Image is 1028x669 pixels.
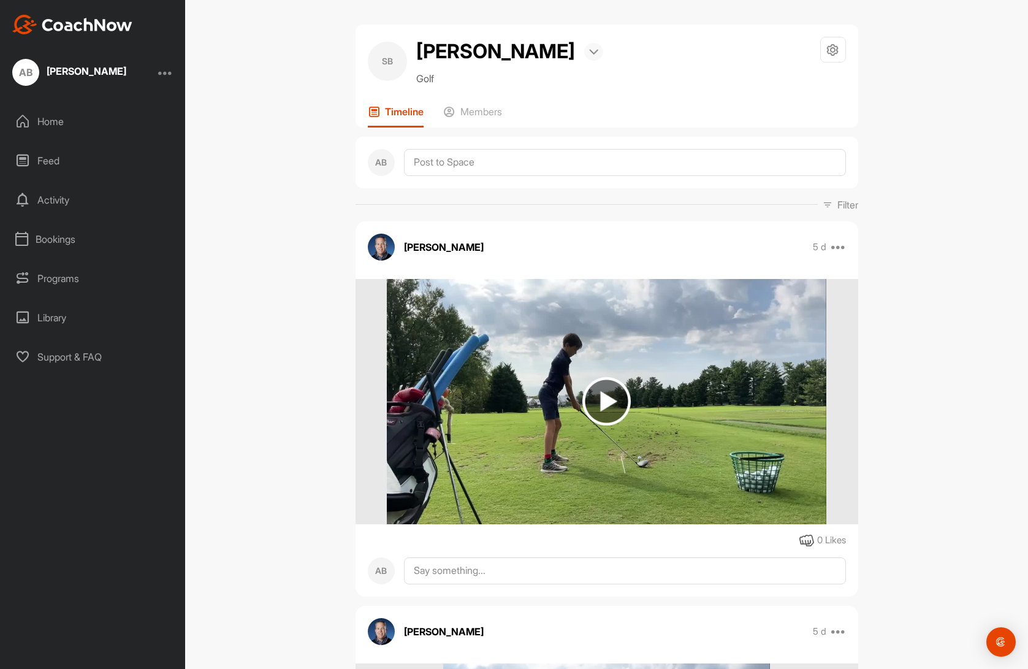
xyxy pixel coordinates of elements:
p: Members [460,105,502,118]
div: Feed [7,145,180,176]
img: media [387,279,826,524]
img: play [582,377,631,426]
div: Support & FAQ [7,342,180,372]
p: 5 d [813,241,826,253]
div: [PERSON_NAME] [47,66,126,76]
img: arrow-down [589,49,598,55]
p: [PERSON_NAME] [404,624,484,639]
div: Library [7,302,180,333]
img: avatar [368,234,395,261]
p: [PERSON_NAME] [404,240,484,254]
div: AB [12,59,39,86]
img: CoachNow [12,15,132,34]
div: Activity [7,185,180,215]
p: Timeline [385,105,424,118]
div: Programs [7,263,180,294]
p: 5 d [813,625,826,638]
div: AB [368,557,395,584]
img: avatar [368,618,395,645]
h2: [PERSON_NAME] [416,37,575,66]
div: SB [368,42,407,81]
div: 0 Likes [817,533,846,548]
div: Home [7,106,180,137]
div: AB [368,149,395,176]
p: Golf [416,71,603,86]
div: Bookings [7,224,180,254]
p: Filter [837,197,858,212]
div: Open Intercom Messenger [986,627,1016,657]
